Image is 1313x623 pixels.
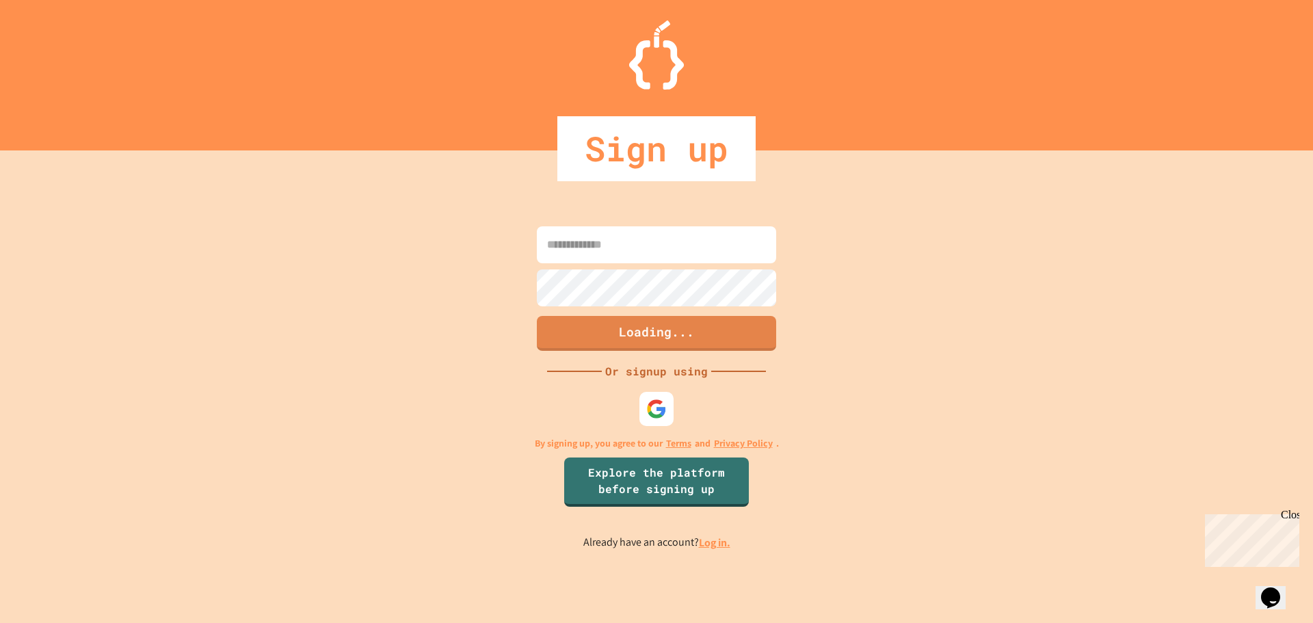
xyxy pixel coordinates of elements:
iframe: chat widget [1199,509,1299,567]
a: Terms [666,436,691,451]
a: Privacy Policy [714,436,773,451]
p: By signing up, you agree to our and . [535,436,779,451]
img: google-icon.svg [646,399,667,419]
iframe: chat widget [1256,568,1299,609]
a: Explore the platform before signing up [564,458,749,507]
button: Loading... [537,316,776,351]
div: Chat with us now!Close [5,5,94,87]
img: Logo.svg [629,21,684,90]
div: Sign up [557,116,756,181]
div: Or signup using [602,363,711,380]
a: Log in. [699,535,730,550]
p: Already have an account? [583,534,730,551]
